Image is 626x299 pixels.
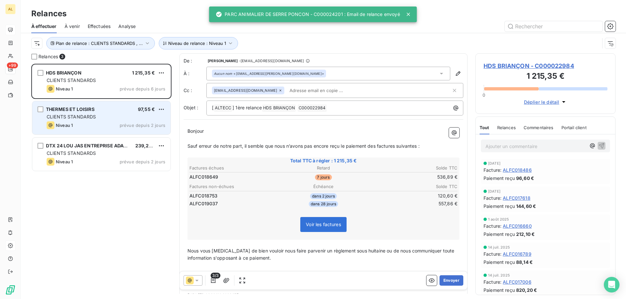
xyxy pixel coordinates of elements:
[232,105,262,110] span: ] 1ère relance
[484,287,515,293] span: Paiement reçu
[168,41,226,46] span: Niveau de relance : Niveau 1
[497,125,516,130] span: Relances
[184,105,198,110] span: Objet :
[56,41,143,46] span: Plan de relance : CLIENTS STANDARDS , ...
[484,175,515,182] span: Paiement reçu
[484,231,515,238] span: Paiement reçu
[287,86,362,95] input: Adresse email en copie ...
[120,86,165,91] span: prévue depuis 6 jours
[488,273,510,277] span: 14 juil. 2025
[216,8,400,20] div: PARC ANIMALIER DE SERRE PONCON - C000024201 : Email de relance envoyé
[118,23,136,30] span: Analyse
[135,143,156,148] span: 239,28 €
[484,223,501,229] span: Facture :
[189,174,218,180] span: ALFC018649
[47,114,96,119] span: CLIENTS STANDARDS
[484,61,607,70] span: HDS BRIANÇON - C000022984
[187,270,455,283] span: Un service de paiement sécurisé sur Internet par Carte Bancaire est mis à votre disposition. Vous...
[369,165,458,171] th: Solde TTC
[5,4,16,14] div: AL
[208,59,238,63] span: [PERSON_NAME]
[604,277,619,292] div: Open Intercom Messenger
[189,192,278,199] td: ALFC018753
[7,62,18,68] span: +99
[46,70,82,75] span: HDS BRIANÇON
[120,123,165,128] span: prévue depuis 2 jours
[315,174,332,180] span: 7 jours
[187,128,204,134] span: Bonjour
[524,99,559,105] span: Déplier le détail
[262,104,296,112] span: HDS BRIANÇON
[88,23,111,30] span: Effectuées
[47,77,96,83] span: CLIENTS STANDARDS
[59,54,65,60] span: 3
[369,173,458,181] td: 536,89 €
[120,159,165,164] span: prévue depuis 2 jours
[279,165,368,171] th: Retard
[31,8,67,20] h3: Relances
[47,150,96,156] span: CLIENTS STANDARDS
[522,98,569,106] button: Déplier le détail
[38,53,58,60] span: Relances
[214,104,232,112] span: ALTECC
[516,231,535,238] span: 212,10 €
[46,106,95,112] span: THERMES ET LOISIRS
[31,64,171,299] div: grid
[187,248,456,261] span: Nous vous [MEDICAL_DATA] de bien vouloir nous faire parvenir un règlement sous huitaine ou de nou...
[484,203,515,210] span: Paiement reçu
[484,167,501,173] span: Facture :
[159,37,238,49] button: Niveau de relance : Niveau 1
[524,125,554,130] span: Commentaires
[503,167,532,173] span: ALFC018486
[505,21,603,32] input: Rechercher
[279,183,368,190] th: Échéance
[488,189,500,193] span: [DATE]
[369,183,458,190] th: Solde TTC
[56,159,73,164] span: Niveau 1
[488,245,510,249] span: 14 juil. 2025
[503,279,531,285] span: ALFC017006
[188,157,458,164] span: Total TTC à régler : 1 215,35 €
[184,58,206,64] span: De :
[503,223,532,229] span: ALFC016660
[31,23,57,30] span: À effectuer
[480,125,489,130] span: Tout
[516,203,536,210] span: 144,60 €
[488,161,500,165] span: [DATE]
[440,275,463,286] button: Envoyer
[516,287,537,293] span: 820,20 €
[503,195,530,201] span: ALFC017618
[187,292,239,298] span: [URL][DOMAIN_NAME]
[184,87,206,94] label: Cc :
[211,273,220,279] span: 3/3
[309,201,338,207] span: dans 28 jours
[189,200,278,207] td: ALFC019037
[138,106,155,112] span: 97,55 €
[306,222,341,227] span: Voir les factures
[132,70,155,75] span: 1 215,35 €
[310,193,337,199] span: dans 2 jours
[212,105,214,110] span: [
[46,143,136,148] span: DTX 24 LOU JAS ENTREPRISE ADAPTEE
[484,279,501,285] span: Facture :
[214,71,324,76] div: <[EMAIL_ADDRESS][PERSON_NAME][DOMAIN_NAME]>
[56,123,73,128] span: Niveau 1
[503,251,531,257] span: ALFC016789
[483,92,485,98] span: 0
[187,143,420,149] span: Sauf erreur de notre part, il semble que nous n’avons pas encore reçu le paiement des factures su...
[239,59,304,63] span: - [EMAIL_ADDRESS][DOMAIN_NAME]
[484,70,607,83] h3: 1 215,35 €
[484,195,501,201] span: Facture :
[214,71,232,76] em: Aucun nom
[484,251,501,257] span: Facture :
[561,125,587,130] span: Portail client
[65,23,80,30] span: À venir
[56,86,73,91] span: Niveau 1
[488,217,509,221] span: 1 août 2025
[369,200,458,207] td: 557,86 €
[189,165,278,171] th: Factures échues
[46,37,155,49] button: Plan de relance : CLIENTS STANDARDS , ...
[298,104,327,112] span: C000022984
[484,259,515,265] span: Paiement reçu
[516,175,534,182] span: 96,60 €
